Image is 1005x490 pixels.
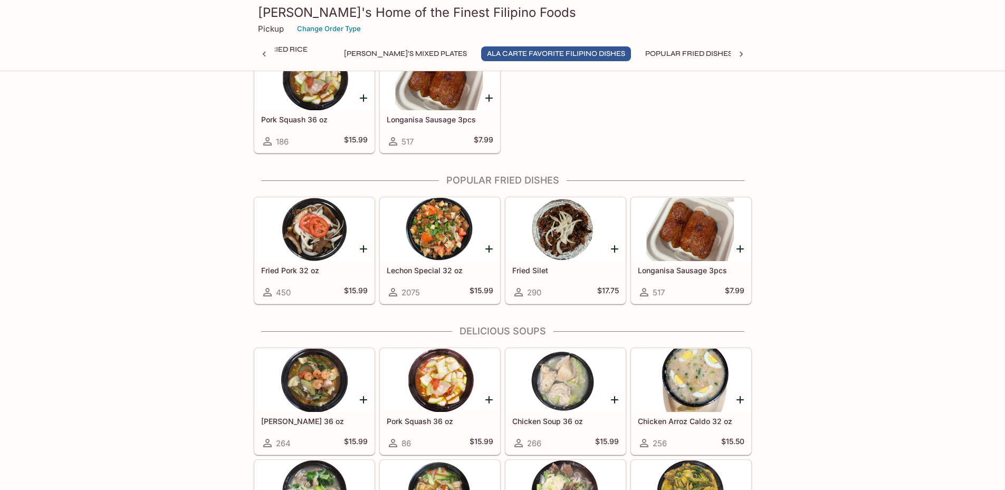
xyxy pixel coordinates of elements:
[638,266,744,275] h5: Longanisa Sausage 3pcs
[380,198,500,261] div: Lechon Special 32 oz
[506,349,625,412] div: Chicken Soup 36 oz
[258,4,748,21] h3: [PERSON_NAME]'s Home of the Finest Filipino Foods
[387,417,493,426] h5: Pork Squash 36 oz
[653,438,667,448] span: 256
[483,91,496,104] button: Add Longanisa Sausage 3pcs
[254,175,752,186] h4: Popular Fried Dishes
[380,348,500,455] a: Pork Squash 36 oz86$15.99
[276,137,289,147] span: 186
[387,266,493,275] h5: Lechon Special 32 oz
[595,437,619,449] h5: $15.99
[338,46,473,61] button: [PERSON_NAME]'s Mixed Plates
[254,325,752,337] h4: Delicious Soups
[608,393,621,406] button: Add Chicken Soup 36 oz
[638,417,744,426] h5: Chicken Arroz Caldo 32 oz
[631,349,751,412] div: Chicken Arroz Caldo 32 oz
[653,287,665,297] span: 517
[527,287,541,297] span: 290
[631,198,751,261] div: Longanisa Sausage 3pcs
[597,286,619,299] h5: $17.75
[357,91,370,104] button: Add Pork Squash 36 oz
[344,135,368,148] h5: $15.99
[344,286,368,299] h5: $15.99
[261,115,368,124] h5: Pork Squash 36 oz
[512,417,619,426] h5: Chicken Soup 36 oz
[254,348,375,455] a: [PERSON_NAME] 36 oz264$15.99
[380,46,500,153] a: Longanisa Sausage 3pcs517$7.99
[261,266,368,275] h5: Fried Pork 32 oz
[401,137,414,147] span: 517
[258,24,284,34] p: Pickup
[387,115,493,124] h5: Longanisa Sausage 3pcs
[292,21,366,37] button: Change Order Type
[401,438,411,448] span: 86
[276,438,291,448] span: 264
[255,47,374,110] div: Pork Squash 36 oz
[734,242,747,255] button: Add Longanisa Sausage 3pcs
[474,135,493,148] h5: $7.99
[608,242,621,255] button: Add Fried Silet
[401,287,420,297] span: 2075
[631,348,751,455] a: Chicken Arroz Caldo 32 oz256$15.50
[631,197,751,304] a: Longanisa Sausage 3pcs517$7.99
[481,46,631,61] button: Ala Carte Favorite Filipino Dishes
[261,417,368,426] h5: [PERSON_NAME] 36 oz
[483,393,496,406] button: Add Pork Squash 36 oz
[255,349,374,412] div: Sari Sari 36 oz
[380,197,500,304] a: Lechon Special 32 oz2075$15.99
[380,349,500,412] div: Pork Squash 36 oz
[357,242,370,255] button: Add Fried Pork 32 oz
[512,266,619,275] h5: Fried Silet
[734,393,747,406] button: Add Chicken Arroz Caldo 32 oz
[276,287,291,297] span: 450
[470,286,493,299] h5: $15.99
[505,348,626,455] a: Chicken Soup 36 oz266$15.99
[255,198,374,261] div: Fried Pork 32 oz
[357,393,370,406] button: Add Sari Sari 36 oz
[721,437,744,449] h5: $15.50
[483,242,496,255] button: Add Lechon Special 32 oz
[254,197,375,304] a: Fried Pork 32 oz450$15.99
[505,197,626,304] a: Fried Silet290$17.75
[470,437,493,449] h5: $15.99
[254,46,375,153] a: Pork Squash 36 oz186$15.99
[380,47,500,110] div: Longanisa Sausage 3pcs
[639,46,738,61] button: Popular Fried Dishes
[344,437,368,449] h5: $15.99
[506,198,625,261] div: Fried Silet
[725,286,744,299] h5: $7.99
[527,438,541,448] span: 266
